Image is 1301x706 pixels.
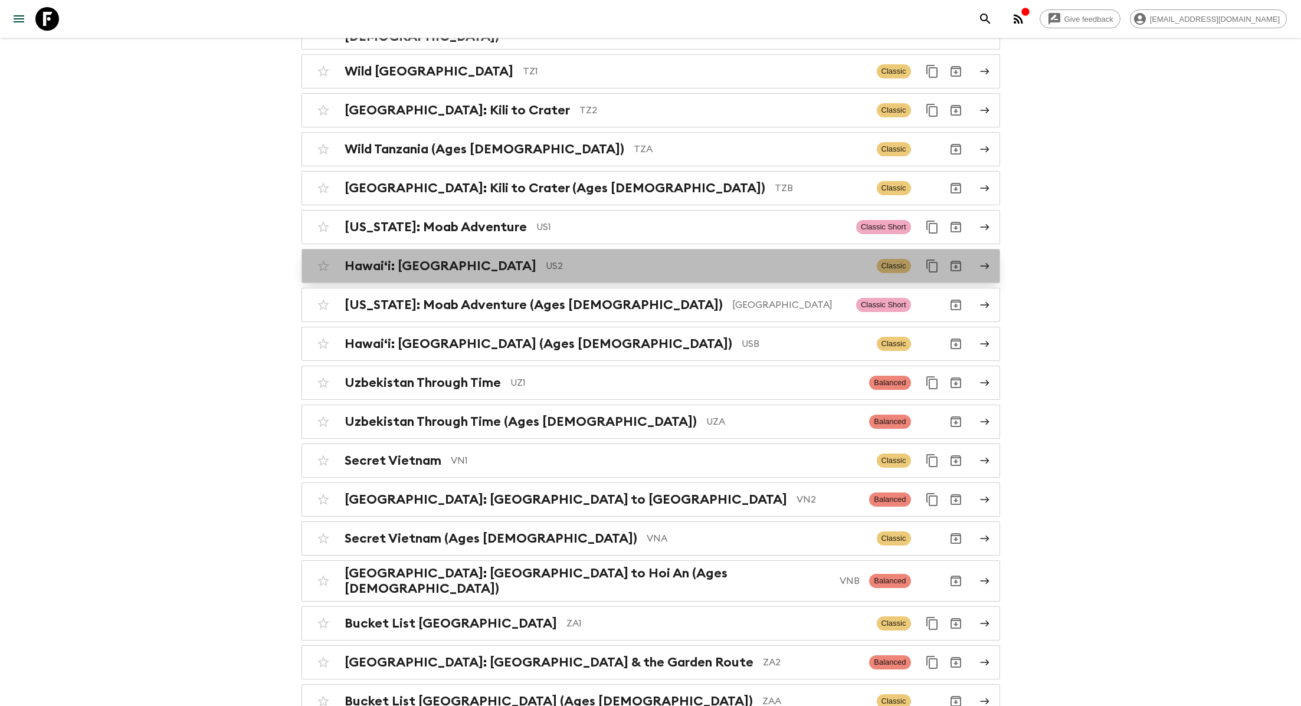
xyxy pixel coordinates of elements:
[345,492,787,507] h2: [GEOGRAPHIC_DATA]: [GEOGRAPHIC_DATA] to [GEOGRAPHIC_DATA]
[345,297,723,313] h2: [US_STATE]: Moab Adventure (Ages [DEMOGRAPHIC_DATA])
[302,366,1000,400] a: Uzbekistan Through TimeUZ1BalancedDuplicate for 45-59Archive
[869,655,910,669] span: Balanced
[302,560,1000,602] a: [GEOGRAPHIC_DATA]: [GEOGRAPHIC_DATA] to Hoi An (Ages [DEMOGRAPHIC_DATA])VNBBalancedArchive
[920,60,944,83] button: Duplicate for 45-59
[1058,15,1120,24] span: Give feedback
[944,60,968,83] button: Archive
[763,655,860,669] p: ZA2
[451,454,867,468] p: VN1
[840,574,860,588] p: VNB
[302,171,1000,205] a: [GEOGRAPHIC_DATA]: Kili to Crater (Ages [DEMOGRAPHIC_DATA])TZBClassicArchive
[302,444,1000,478] a: Secret VietnamVN1ClassicDuplicate for 45-59Archive
[345,180,765,196] h2: [GEOGRAPHIC_DATA]: Kili to Crater (Ages [DEMOGRAPHIC_DATA])
[944,612,968,635] button: Archive
[345,616,557,631] h2: Bucket List [GEOGRAPHIC_DATA]
[944,254,968,278] button: Archive
[302,249,1000,283] a: Hawaiʻi: [GEOGRAPHIC_DATA]US2ClassicDuplicate for 45-59Archive
[302,327,1000,361] a: Hawaiʻi: [GEOGRAPHIC_DATA] (Ages [DEMOGRAPHIC_DATA])USBClassicArchive
[877,454,911,468] span: Classic
[877,142,911,156] span: Classic
[302,482,1000,517] a: [GEOGRAPHIC_DATA]: [GEOGRAPHIC_DATA] to [GEOGRAPHIC_DATA]VN2BalancedDuplicate for 45-59Archive
[302,405,1000,439] a: Uzbekistan Through Time (Ages [DEMOGRAPHIC_DATA])UZABalancedArchive
[742,337,867,351] p: USB
[944,410,968,434] button: Archive
[536,220,847,234] p: US1
[920,215,944,239] button: Duplicate for 45-59
[856,298,911,312] span: Classic Short
[877,337,911,351] span: Classic
[944,137,968,161] button: Archive
[877,259,911,273] span: Classic
[920,98,944,122] button: Duplicate for 45-59
[510,376,860,390] p: UZ1
[634,142,867,156] p: TZA
[944,527,968,550] button: Archive
[523,64,867,78] p: TZ1
[345,453,441,468] h2: Secret Vietnam
[302,288,1000,322] a: [US_STATE]: Moab Adventure (Ages [DEMOGRAPHIC_DATA])[GEOGRAPHIC_DATA]Classic ShortArchive
[302,521,1000,556] a: Secret Vietnam (Ages [DEMOGRAPHIC_DATA])VNAClassicArchive
[944,488,968,511] button: Archive
[869,574,910,588] span: Balanced
[920,449,944,472] button: Duplicate for 45-59
[877,103,911,117] span: Classic
[869,376,910,390] span: Balanced
[944,569,968,593] button: Archive
[944,332,968,356] button: Archive
[944,215,968,239] button: Archive
[732,298,847,312] p: [GEOGRAPHIC_DATA]
[877,531,911,546] span: Classic
[302,645,1000,679] a: [GEOGRAPHIC_DATA]: [GEOGRAPHIC_DATA] & the Garden RouteZA2BalancedDuplicate for 45-59Archive
[877,616,911,631] span: Classic
[345,64,513,79] h2: Wild [GEOGRAPHIC_DATA]
[302,54,1000,88] a: Wild [GEOGRAPHIC_DATA]TZ1ClassicDuplicate for 45-59Archive
[302,93,1000,127] a: [GEOGRAPHIC_DATA]: Kili to CraterTZ2ClassicDuplicate for 45-59Archive
[920,488,944,511] button: Duplicate for 45-59
[647,531,867,546] p: VNA
[345,103,570,118] h2: [GEOGRAPHIC_DATA]: Kili to Crater
[974,7,997,31] button: search adventures
[706,415,860,429] p: UZA
[920,254,944,278] button: Duplicate for 45-59
[920,612,944,635] button: Duplicate for 45-59
[579,103,867,117] p: TZ2
[1040,9,1120,28] a: Give feedback
[345,566,831,596] h2: [GEOGRAPHIC_DATA]: [GEOGRAPHIC_DATA] to Hoi An (Ages [DEMOGRAPHIC_DATA])
[1130,9,1287,28] div: [EMAIL_ADDRESS][DOMAIN_NAME]
[877,64,911,78] span: Classic
[944,176,968,200] button: Archive
[920,371,944,395] button: Duplicate for 45-59
[345,219,527,235] h2: [US_STATE]: Moab Adventure
[302,210,1000,244] a: [US_STATE]: Moab AdventureUS1Classic ShortDuplicate for 45-59Archive
[797,492,860,507] p: VN2
[920,651,944,674] button: Duplicate for 45-59
[944,98,968,122] button: Archive
[775,181,867,195] p: TZB
[345,336,732,352] h2: Hawaiʻi: [GEOGRAPHIC_DATA] (Ages [DEMOGRAPHIC_DATA])
[944,293,968,317] button: Archive
[869,492,910,507] span: Balanced
[856,220,911,234] span: Classic Short
[345,414,697,429] h2: Uzbekistan Through Time (Ages [DEMOGRAPHIC_DATA])
[302,606,1000,641] a: Bucket List [GEOGRAPHIC_DATA]ZA1ClassicDuplicate for 45-59Archive
[345,531,637,546] h2: Secret Vietnam (Ages [DEMOGRAPHIC_DATA])
[1143,15,1286,24] span: [EMAIL_ADDRESS][DOMAIN_NAME]
[877,181,911,195] span: Classic
[944,449,968,472] button: Archive
[566,616,867,631] p: ZA1
[944,651,968,674] button: Archive
[546,259,867,273] p: US2
[869,415,910,429] span: Balanced
[345,655,753,670] h2: [GEOGRAPHIC_DATA]: [GEOGRAPHIC_DATA] & the Garden Route
[345,375,501,390] h2: Uzbekistan Through Time
[7,7,31,31] button: menu
[345,142,624,157] h2: Wild Tanzania (Ages [DEMOGRAPHIC_DATA])
[345,258,536,274] h2: Hawaiʻi: [GEOGRAPHIC_DATA]
[302,132,1000,166] a: Wild Tanzania (Ages [DEMOGRAPHIC_DATA])TZAClassicArchive
[944,371,968,395] button: Archive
